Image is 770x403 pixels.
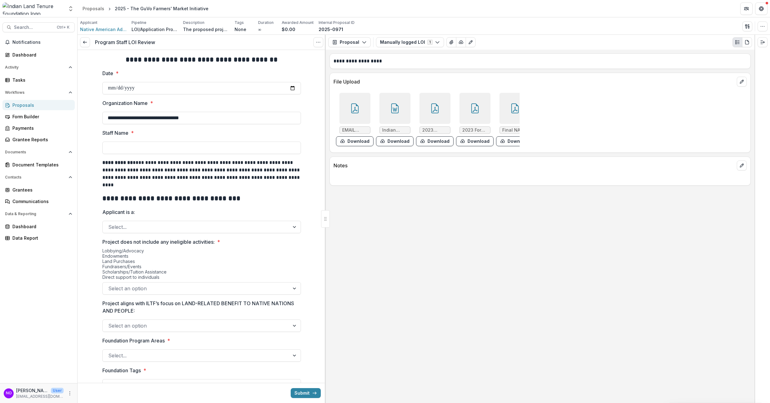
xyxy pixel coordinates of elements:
[376,93,414,146] div: Indian Land Tenure Economic Opportunity 2025 LOI.docxdownload-form-response
[102,129,128,137] p: Staff Name
[102,300,297,315] p: Project aligns with ILTF’s focus on LAND-RELATED BENEFIT TO NATIVE NATIONS AND PEOPLE:
[456,136,494,146] button: download-form-response
[2,160,75,170] a: Document Templates
[496,93,534,146] div: Final NAAF 2025 Budget - BUDGET 2025.pdfdownload-form-response
[12,198,70,205] div: Communications
[14,25,53,30] span: Search...
[183,20,204,25] p: Description
[5,65,66,70] span: Activity
[502,128,528,133] span: Final NAAF 2025 Budget - BUDGET 2025.pdf
[12,187,70,193] div: Grantees
[5,175,66,179] span: Contacts
[16,387,48,394] p: [PERSON_NAME]
[742,37,752,47] button: PDF view
[328,37,371,47] button: Proposal
[102,238,215,246] p: Project does not include any ineligible activities:
[56,24,71,31] div: Ctrl + K
[235,26,246,33] p: None
[2,147,75,157] button: Open Documents
[422,128,448,133] span: 2023 Audited Financial Statements.pdf
[382,128,408,133] span: Indian Land Tenure Economic Opportunity 2025 LOI.docx
[66,390,74,397] button: More
[2,233,75,243] a: Data Report
[313,37,323,47] button: Options
[12,223,70,230] div: Dashboard
[80,26,127,33] a: Native American Advancement Foundation
[115,5,208,12] div: 2025 - The GuVo Farmers' Market Initiative
[446,37,456,47] button: View Attached Files
[12,125,70,131] div: Payments
[12,161,70,168] div: Document Templates
[334,78,734,85] p: File Upload
[732,37,742,47] button: Plaintext view
[80,20,97,25] p: Applicant
[102,248,301,282] div: Lobbying/Advocacy Endowments Land Purchases Fundraisers/Events Scholarships/Tuition Assistance Di...
[2,111,75,122] a: Form Builder
[132,26,178,33] p: LOI/Application Process
[2,22,75,32] button: Search...
[2,196,75,206] a: Communications
[12,40,72,45] span: Notifications
[282,20,314,25] p: Awarded Amount
[336,93,374,146] div: EMAIL Letter of Inquiry.pdfdownload-form-response
[319,20,355,25] p: Internal Proposal ID
[466,37,476,47] button: Edit as form
[5,150,66,154] span: Documents
[2,185,75,195] a: Grantees
[80,4,107,13] a: Proposals
[102,70,113,77] p: Date
[376,136,414,146] button: download-form-response
[51,388,64,393] p: User
[6,391,12,395] div: Nicole Olson
[83,5,104,12] div: Proposals
[456,93,494,146] div: 2023 Form 990 Public Disclosure Copy.pdfdownload-form-response
[291,388,321,398] button: Submit
[102,367,141,374] p: Foundation Tags
[12,235,70,241] div: Data Report
[5,90,66,95] span: Workflows
[102,99,148,107] p: Organization Name
[2,134,75,145] a: Grantee Reports
[2,37,75,47] button: Notifications
[2,123,75,133] a: Payments
[319,26,343,33] p: 2025-0971
[95,39,155,45] h3: Program Staff LOI Review
[102,208,135,216] p: Applicant is a:
[12,77,70,83] div: Tasks
[16,394,64,399] p: [EMAIL_ADDRESS][DOMAIN_NAME]
[183,26,230,33] p: The proposed project aims to establish a community driven marketplace that confronts food insecur...
[80,4,211,13] nav: breadcrumb
[2,221,75,232] a: Dashboard
[12,102,70,108] div: Proposals
[132,20,146,25] p: Pipeline
[2,209,75,219] button: Open Data & Reporting
[416,93,454,146] div: 2023 Audited Financial Statements.pdfdownload-form-response
[2,100,75,110] a: Proposals
[12,113,70,120] div: Form Builder
[258,20,274,25] p: Duration
[66,2,75,15] button: Open entity switcher
[758,37,768,47] button: Expand right
[2,172,75,182] button: Open Contacts
[496,136,534,146] button: download-form-response
[336,136,374,146] button: download-form-response
[12,52,70,58] div: Dashboard
[376,37,444,47] button: Manually logged LOI1
[5,212,66,216] span: Data & Reporting
[2,75,75,85] a: Tasks
[12,136,70,143] div: Grantee Reports
[342,128,368,133] span: EMAIL Letter of Inquiry.pdf
[2,50,75,60] a: Dashboard
[737,77,747,87] button: edit
[2,88,75,97] button: Open Workflows
[282,26,295,33] p: $0.00
[462,128,488,133] span: 2023 Form 990 Public Disclosure Copy.pdf
[2,2,64,15] img: Indian Land Tenure Foundation logo
[235,20,244,25] p: Tags
[755,2,768,15] button: Get Help
[737,161,747,170] button: edit
[102,337,165,344] p: Foundation Program Areas
[258,26,261,33] p: ∞
[2,62,75,72] button: Open Activity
